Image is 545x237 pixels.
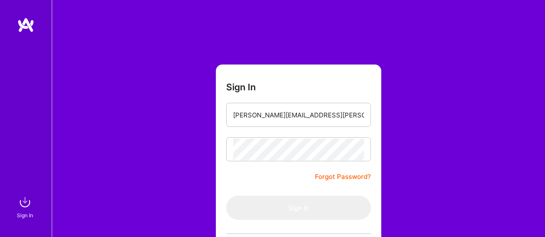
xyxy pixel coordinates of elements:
[18,194,34,220] a: sign inSign In
[226,196,371,220] button: Sign In
[17,17,34,33] img: logo
[315,172,371,182] a: Forgot Password?
[226,82,256,92] h3: Sign In
[17,211,33,220] div: Sign In
[233,104,364,126] input: Email...
[16,194,34,211] img: sign in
